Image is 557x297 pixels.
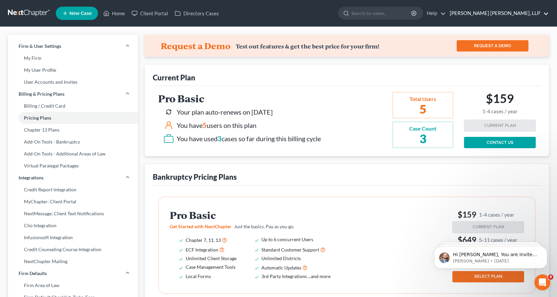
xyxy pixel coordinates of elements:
span: Standard Customer Support [261,247,319,252]
h2: 5 [409,103,436,115]
span: Unlimited Districts [261,255,301,261]
span: Chapter 7, 11, 13 [186,237,221,243]
a: User Accounts and Invites [8,76,138,88]
div: Current Plan [153,73,195,82]
a: Directory Cases [171,7,222,19]
span: ...and more [308,273,330,279]
button: CURRENT PLAN [452,221,524,233]
div: You have users on this plan [177,121,256,130]
h2: 3 [409,133,436,145]
a: Billing & Pricing Plans [8,88,138,100]
a: NextMessage: Client Text Notifications [8,208,138,220]
a: Clio Integration [8,220,138,232]
a: Pricing Plans [8,112,138,124]
div: You have used cases so far during this billing cycle [177,134,321,144]
a: Firm & User Settings [8,40,138,52]
h4: Request a Demo [161,41,231,51]
a: NextChapter Mailing [8,255,138,267]
a: MyChapter: Client Portal [8,196,138,208]
iframe: Intercom notifications message [424,233,557,279]
a: My User Profile [8,64,138,76]
a: Credit Counseling Course Integration [8,244,138,255]
a: Help [423,7,446,19]
a: Chapter 13 Plans [8,124,138,136]
div: Bankruptcy Pricing Plans [153,172,237,182]
span: 3 [218,135,222,143]
a: [PERSON_NAME] [PERSON_NAME], LLP [446,7,549,19]
span: 3rd Party Integrations [261,273,307,279]
span: ECF Integration [186,247,218,252]
div: Total Users [409,95,436,103]
span: Case Management Tools [186,264,235,270]
span: Local Forms [186,273,211,279]
iframe: Intercom live chat [534,274,550,290]
a: REQUEST A DEMO [457,40,528,51]
input: Search by name... [351,7,412,19]
div: Test out features & get the best price for your firm! [236,43,379,50]
span: Up to 6 concurrent Users [261,237,313,242]
span: 5 [203,121,207,129]
span: CURRENT PLAN [473,224,504,230]
a: Virtual Paralegal Packages [8,160,138,172]
span: Automatic Updates [261,265,301,270]
a: Client Portal [128,7,171,19]
div: Case Count [409,125,436,133]
h2: $159 [482,91,517,114]
a: Firm Area of Law [8,279,138,291]
span: 8 [548,274,553,280]
span: Firm Defaults [19,270,47,277]
h2: Pro Basic [170,210,340,221]
div: Your plan auto-renews on [DATE] [177,107,273,117]
a: CONTACT US [464,137,536,148]
span: Get Started with NextChapter [170,224,232,229]
a: Home [100,7,128,19]
small: 1-4 cases / year [482,108,517,115]
span: Billing & Pricing Plans [19,91,64,97]
span: New Case [69,11,92,16]
a: My Firm [8,52,138,64]
h3: $159 [452,209,524,220]
h2: Pro Basic [158,93,321,104]
a: Add-On Tools - Additional Areas of Law [8,148,138,160]
a: Integrations [8,172,138,184]
a: Billing / Credit Card [8,100,138,112]
span: Integrations [19,174,44,181]
span: Just the basics. Pay as you go. [234,224,294,229]
span: Unlimited Client Storage [186,255,236,261]
span: Firm & User Settings [19,43,61,49]
a: Firm Defaults [8,267,138,279]
small: 1-4 cases / year [479,211,514,218]
a: Infusionsoft Integration [8,232,138,244]
button: CURRENT PLAN [464,120,536,132]
a: Credit Report Integration [8,184,138,196]
a: Add-On Tools - Bankruptcy [8,136,138,148]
